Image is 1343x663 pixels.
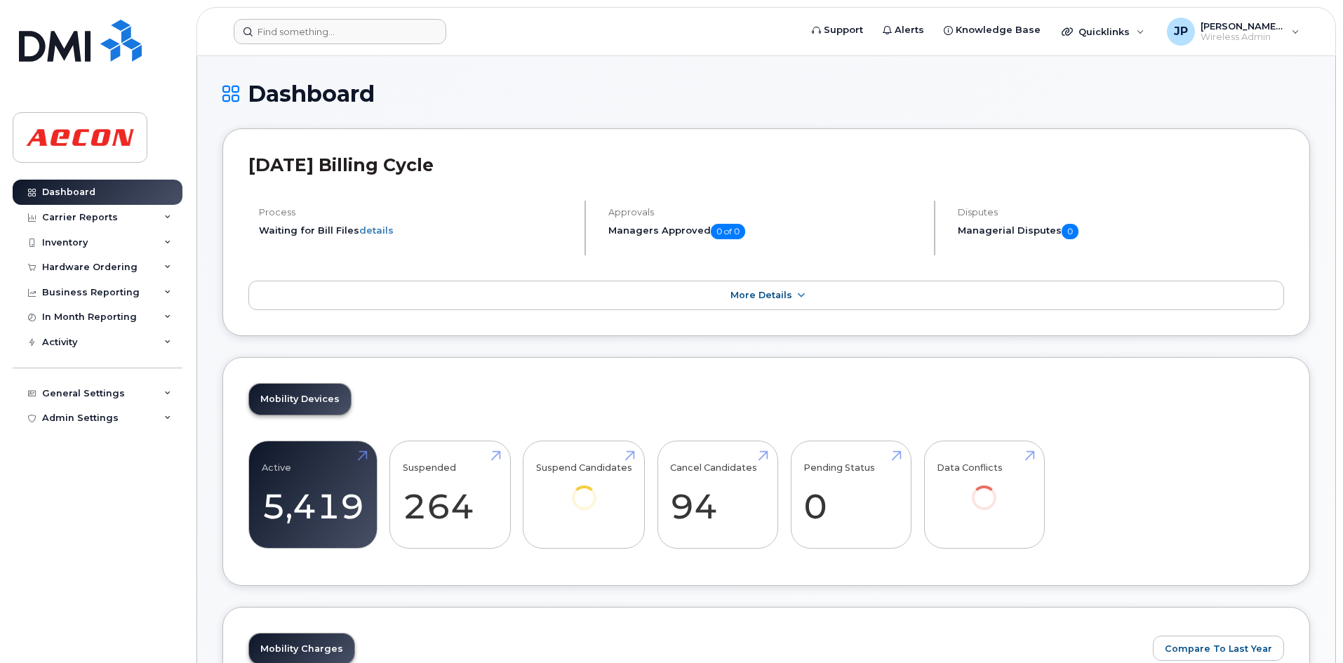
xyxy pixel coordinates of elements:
[803,448,898,541] a: Pending Status 0
[608,224,922,239] h5: Managers Approved
[248,154,1284,175] h2: [DATE] Billing Cycle
[259,224,573,237] li: Waiting for Bill Files
[937,448,1031,529] a: Data Conflicts
[711,224,745,239] span: 0 of 0
[1165,642,1272,655] span: Compare To Last Year
[1153,636,1284,661] button: Compare To Last Year
[262,448,364,541] a: Active 5,419
[536,448,632,529] a: Suspend Candidates
[403,448,497,541] a: Suspended 264
[670,448,765,541] a: Cancel Candidates 94
[222,81,1310,106] h1: Dashboard
[608,207,922,217] h4: Approvals
[359,225,394,236] a: details
[1062,224,1078,239] span: 0
[259,207,573,217] h4: Process
[958,224,1284,239] h5: Managerial Disputes
[958,207,1284,217] h4: Disputes
[249,384,351,415] a: Mobility Devices
[730,290,792,300] span: More Details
